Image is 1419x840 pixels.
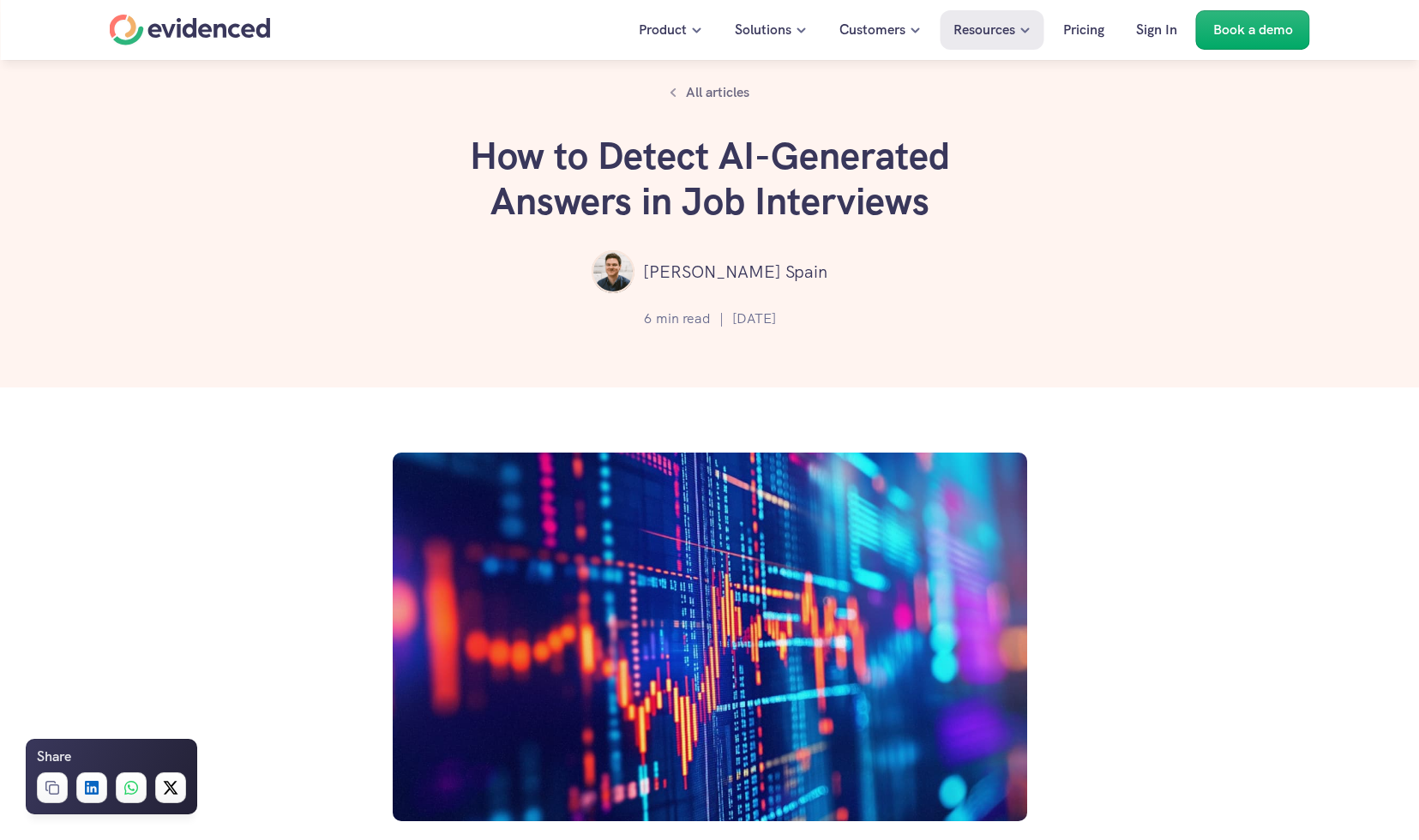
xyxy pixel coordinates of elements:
p: | [719,308,724,330]
p: Solutions [735,19,791,41]
a: Home [110,15,271,45]
p: Resources [953,19,1015,41]
h6: Share [37,746,71,768]
a: Pricing [1050,10,1117,50]
p: Customers [839,19,905,41]
a: Book a demo [1196,10,1310,50]
img: An abstract chart of data and graphs [393,453,1027,821]
p: Book a demo [1213,19,1293,41]
p: Sign In [1136,19,1177,41]
p: 6 [644,308,652,330]
h1: How to Detect AI-Generated Answers in Job Interviews [453,134,967,225]
p: All articles [686,81,749,104]
a: Sign In [1123,10,1190,50]
p: [PERSON_NAME] Spain [643,258,827,285]
p: Pricing [1063,19,1104,41]
p: [DATE] [732,308,776,330]
p: min read [656,308,711,330]
img: "" [592,250,634,293]
p: Product [639,19,687,41]
a: All articles [660,77,759,108]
